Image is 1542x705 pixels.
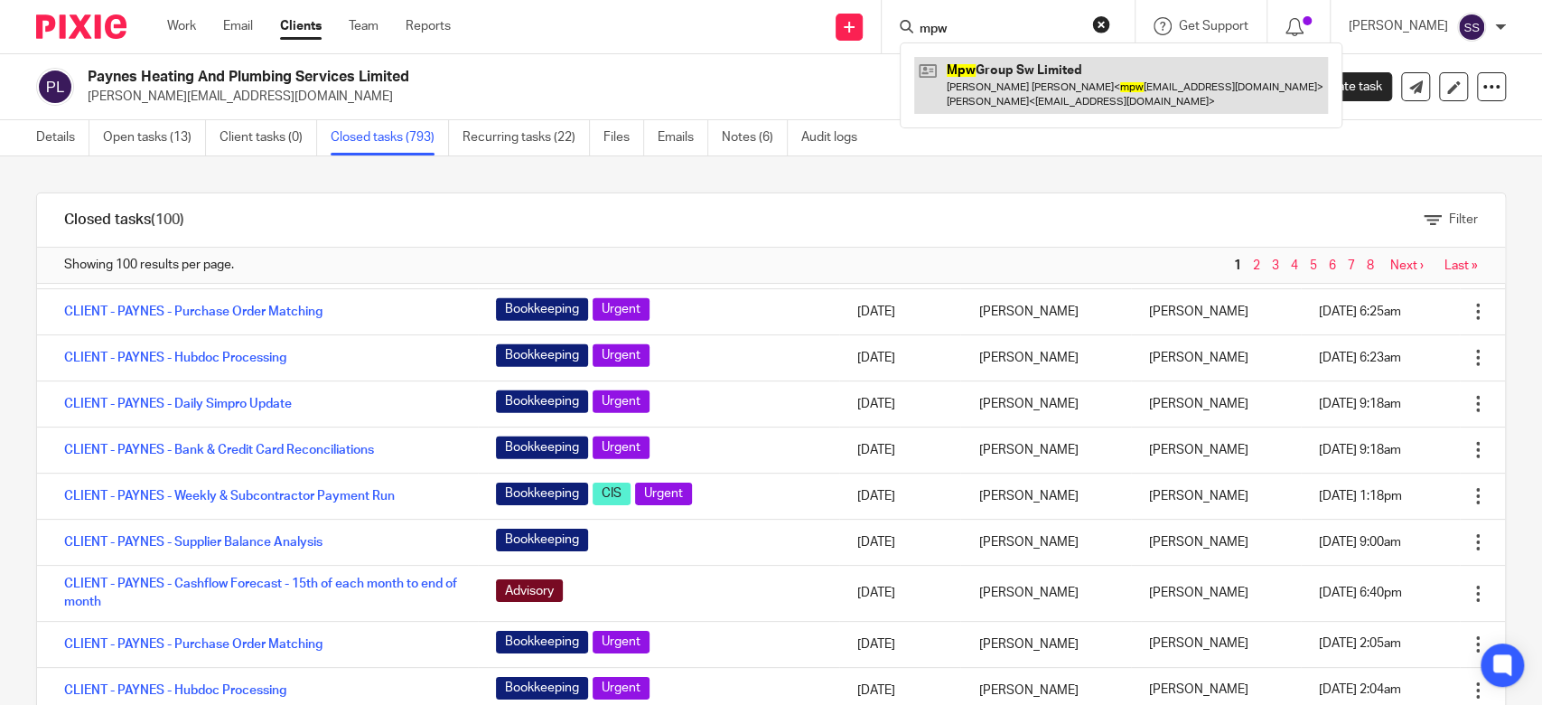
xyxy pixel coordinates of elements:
[36,68,74,106] img: svg%3E
[593,483,631,505] span: CIS
[918,22,1080,38] input: Search
[960,335,1130,381] td: [PERSON_NAME]
[64,684,286,697] a: CLIENT - PAYNES - Hubdoc Processing
[1319,638,1401,651] span: [DATE] 2:05am
[88,68,1025,87] h2: Paynes Heating And Plumbing Services Limited
[1390,259,1424,272] a: Next ›
[1319,490,1402,503] span: [DATE] 1:18pm
[64,256,234,274] span: Showing 100 results per page.
[1449,213,1478,226] span: Filter
[1319,536,1401,549] span: [DATE] 9:00am
[1310,259,1317,272] a: 5
[103,120,206,155] a: Open tasks (13)
[960,520,1130,566] td: [PERSON_NAME]
[349,17,378,35] a: Team
[1229,258,1478,273] nav: pager
[64,536,322,549] a: CLIENT - PAYNES - Supplier Balance Analysis
[1253,259,1260,272] a: 2
[496,677,588,700] span: Bookkeeping
[496,483,588,505] span: Bookkeeping
[406,17,451,35] a: Reports
[658,120,708,155] a: Emails
[960,621,1130,667] td: [PERSON_NAME]
[64,490,395,503] a: CLIENT - PAYNES - Weekly & Subcontractor Payment Run
[1319,352,1401,364] span: [DATE] 6:23am
[1229,255,1246,277] span: 1
[1348,259,1355,272] a: 7
[839,381,960,428] td: [DATE]
[1319,587,1402,599] span: [DATE] 6:40pm
[839,289,960,335] td: [DATE]
[1349,17,1448,35] p: [PERSON_NAME]
[64,444,374,456] a: CLIENT - PAYNES - Bank & Credit Card Reconciliations
[722,120,788,155] a: Notes (6)
[64,638,322,651] a: CLIENT - PAYNES - Purchase Order Matching
[64,211,184,230] h1: Closed tasks
[839,335,960,381] td: [DATE]
[839,621,960,667] td: [DATE]
[1179,20,1248,33] span: Get Support
[167,17,196,35] a: Work
[1149,305,1248,318] span: [PERSON_NAME]
[36,120,89,155] a: Details
[593,298,650,321] span: Urgent
[960,289,1130,335] td: [PERSON_NAME]
[496,437,588,459] span: Bookkeeping
[635,483,692,505] span: Urgent
[603,120,644,155] a: Files
[1329,259,1336,272] a: 6
[593,437,650,459] span: Urgent
[960,428,1130,474] td: [PERSON_NAME]
[1444,259,1478,272] a: Last »
[496,298,588,321] span: Bookkeeping
[463,120,590,155] a: Recurring tasks (22)
[280,17,322,35] a: Clients
[64,305,322,318] a: CLIENT - PAYNES - Purchase Order Matching
[1149,638,1248,651] span: [PERSON_NAME]
[1149,536,1248,549] span: [PERSON_NAME]
[1149,587,1248,599] span: [PERSON_NAME]
[593,344,650,367] span: Urgent
[1092,15,1110,33] button: Clear
[839,520,960,566] td: [DATE]
[1457,13,1486,42] img: svg%3E
[88,88,1260,106] p: [PERSON_NAME][EMAIL_ADDRESS][DOMAIN_NAME]
[1319,305,1401,318] span: [DATE] 6:25am
[496,631,588,653] span: Bookkeeping
[1149,444,1248,456] span: [PERSON_NAME]
[1319,684,1401,697] span: [DATE] 2:04am
[496,344,588,367] span: Bookkeeping
[839,566,960,622] td: [DATE]
[496,579,563,602] span: Advisory
[1319,398,1401,410] span: [DATE] 9:18am
[960,381,1130,428] td: [PERSON_NAME]
[593,631,650,653] span: Urgent
[496,390,588,413] span: Bookkeeping
[1319,444,1401,456] span: [DATE] 9:18am
[64,578,457,608] a: CLIENT - PAYNES - Cashflow Forecast - 15th of each month to end of month
[64,398,292,410] a: CLIENT - PAYNES - Daily Simpro Update
[1291,259,1298,272] a: 4
[36,14,126,39] img: Pixie
[1367,259,1374,272] a: 8
[839,428,960,474] td: [DATE]
[1272,259,1279,272] a: 3
[1149,398,1248,410] span: [PERSON_NAME]
[496,529,588,551] span: Bookkeeping
[151,212,184,227] span: (100)
[1149,684,1248,697] span: [PERSON_NAME]
[1149,352,1248,364] span: [PERSON_NAME]
[801,120,871,155] a: Audit logs
[593,677,650,700] span: Urgent
[1149,490,1248,503] span: [PERSON_NAME]
[220,120,317,155] a: Client tasks (0)
[331,120,449,155] a: Closed tasks (793)
[960,566,1130,622] td: [PERSON_NAME]
[64,352,286,364] a: CLIENT - PAYNES - Hubdoc Processing
[839,474,960,520] td: [DATE]
[593,390,650,413] span: Urgent
[223,17,253,35] a: Email
[960,474,1130,520] td: [PERSON_NAME]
